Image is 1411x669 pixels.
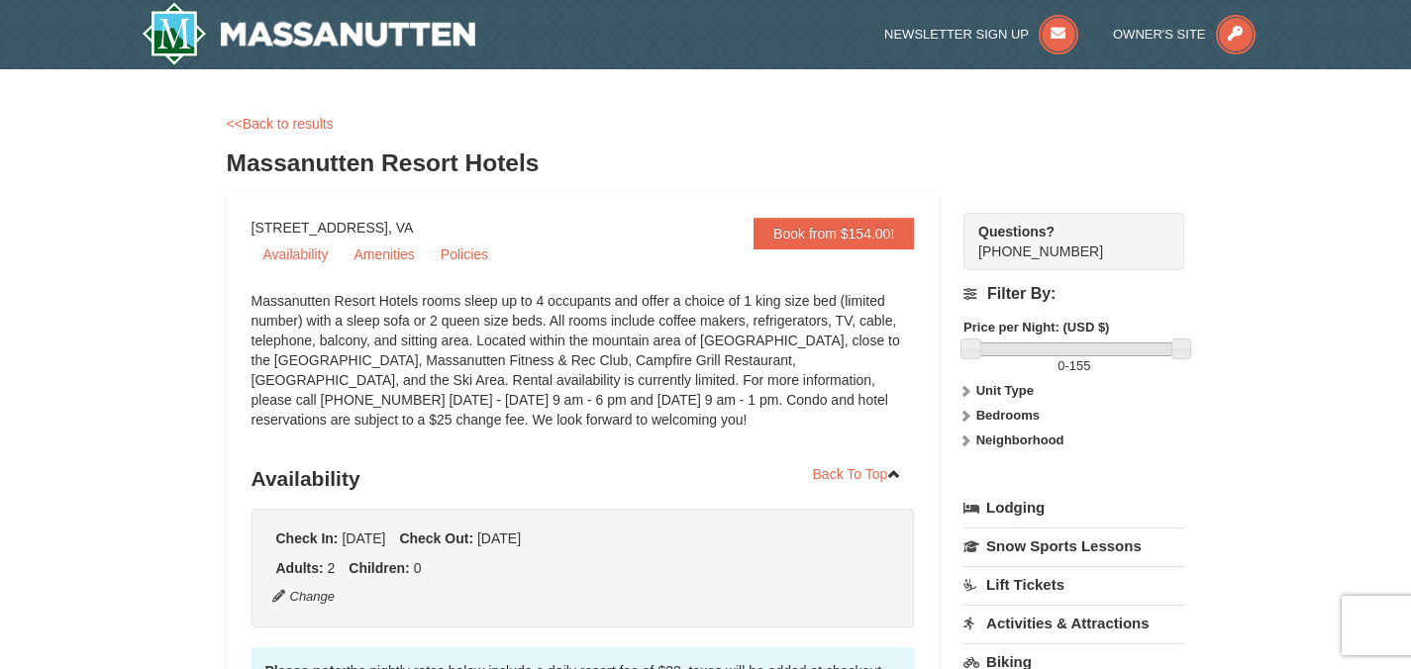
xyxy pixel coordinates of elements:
strong: Check In: [276,530,339,546]
a: Amenities [342,239,426,269]
a: Availability [252,239,341,269]
span: [DATE] [477,530,521,546]
h3: Availability [252,459,915,499]
a: Back To Top [800,459,915,489]
a: Snow Sports Lessons [963,527,1184,564]
img: Massanutten Resort Logo [142,2,476,65]
span: 155 [1069,358,1091,373]
a: Newsletter Sign Up [884,27,1078,42]
span: Owner's Site [1113,27,1206,42]
span: [DATE] [342,530,385,546]
a: Lift Tickets [963,566,1184,603]
span: 0 [1058,358,1064,373]
a: Owner's Site [1113,27,1256,42]
a: Lodging [963,490,1184,526]
span: 2 [328,560,336,576]
strong: Check Out: [399,530,473,546]
a: Activities & Attractions [963,605,1184,641]
a: Policies [429,239,500,269]
a: Massanutten Resort [142,2,476,65]
strong: Unit Type [976,383,1034,398]
strong: Neighborhood [976,432,1064,447]
span: [PHONE_NUMBER] [978,222,1149,259]
strong: Adults: [276,560,324,576]
a: <<Back to results [227,116,334,132]
button: Change [271,586,337,608]
span: Newsletter Sign Up [884,27,1029,42]
h3: Massanutten Resort Hotels [227,143,1185,183]
label: - [963,356,1184,376]
strong: Children: [349,560,409,576]
span: 0 [414,560,422,576]
strong: Questions? [978,224,1055,239]
strong: Bedrooms [976,408,1040,423]
a: Book from $154.00! [754,218,914,249]
div: Massanutten Resort Hotels rooms sleep up to 4 occupants and offer a choice of 1 king size bed (li... [252,291,915,449]
strong: Price per Night: (USD $) [963,320,1109,334]
h4: Filter By: [963,285,1184,303]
